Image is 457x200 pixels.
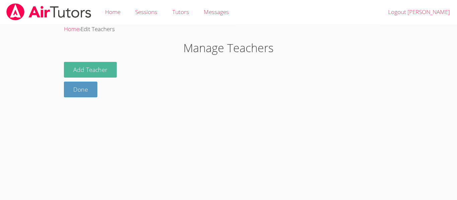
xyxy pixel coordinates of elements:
[64,25,79,33] a: Home
[81,25,115,33] span: Edit Teachers
[64,62,117,78] button: Add Teacher
[6,3,92,20] img: airtutors_banner-c4298cdbf04f3fff15de1276eac7730deb9818008684d7c2e4769d2f7ddbe033.png
[64,82,97,97] a: Done
[204,8,229,16] span: Messages
[64,39,393,57] h1: Manage Teachers
[64,24,393,34] div: ›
